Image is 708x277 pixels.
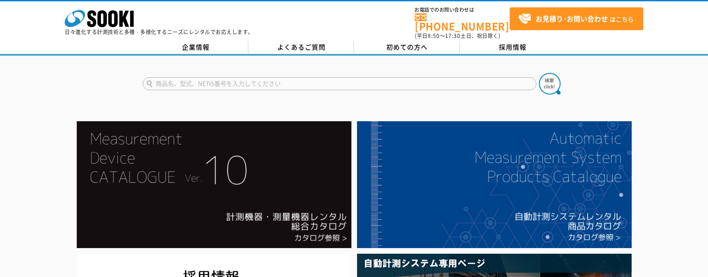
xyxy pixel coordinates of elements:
[357,121,632,248] img: 自動計測システムカタログ
[143,77,536,90] input: 商品名、型式、NETIS番号を入力してください
[460,41,565,54] a: 採用情報
[518,13,634,25] span: はこちら
[539,73,561,94] img: btn_search.png
[65,29,254,35] p: 日々進化する計測技術と多種・多様化するニーズにレンタルでお応えします。
[510,7,643,30] a: お見積り･お問い合わせはこちら
[415,13,510,31] a: [PHONE_NUMBER]
[77,121,351,248] img: Catalog Ver10
[536,13,608,24] strong: お見積り･お問い合わせ
[415,7,510,13] span: お電話でのお問い合わせは
[354,41,460,54] a: 初めての方へ
[248,41,354,54] a: よくあるご質問
[445,32,461,40] span: 17:30
[143,41,248,54] a: 企業情報
[415,32,500,40] span: (平日 ～ 土日、祝日除く)
[386,42,428,52] span: 初めての方へ
[428,32,440,40] span: 8:50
